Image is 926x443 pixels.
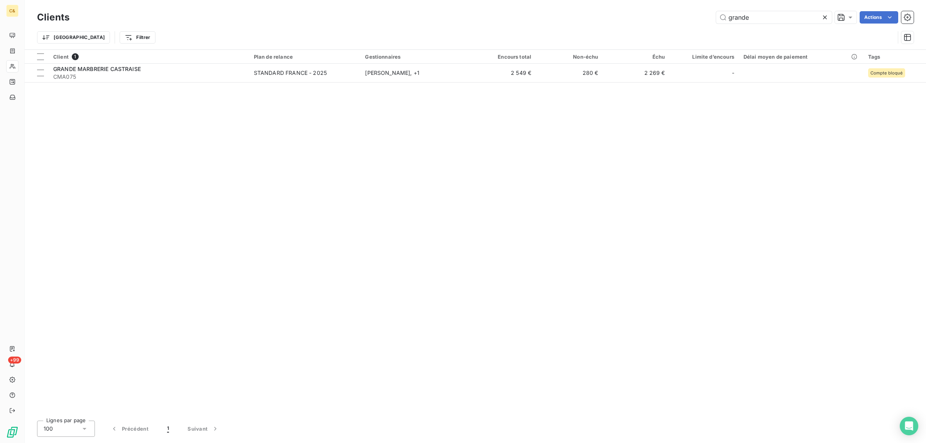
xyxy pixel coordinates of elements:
div: STANDARD FRANCE - 2025 [254,69,327,77]
button: [GEOGRAPHIC_DATA] [37,31,110,44]
button: Suivant [178,421,228,437]
div: [PERSON_NAME] , + 1 [365,69,465,77]
button: 1 [158,421,178,437]
div: Tags [868,54,921,60]
td: 2 549 € [469,64,536,82]
span: 1 [167,425,169,433]
span: 100 [44,425,53,433]
span: - [732,69,734,77]
div: Délai moyen de paiement [744,54,859,60]
td: 2 269 € [603,64,669,82]
div: Plan de relance [254,54,356,60]
div: Gestionnaires [365,54,465,60]
span: Client [53,54,69,60]
div: Échu [607,54,665,60]
h3: Clients [37,10,69,24]
div: Limite d’encours [674,54,734,60]
button: Filtrer [120,31,155,44]
span: Compte bloqué [870,71,903,75]
span: GRANDE MARBRERIE CASTRAISE [53,66,141,72]
div: Non-échu [541,54,598,60]
button: Actions [860,11,898,24]
input: Rechercher [716,11,832,24]
img: Logo LeanPay [6,426,19,438]
span: 1 [72,53,79,60]
td: 280 € [536,64,603,82]
span: +99 [8,357,21,364]
div: Open Intercom Messenger [900,417,918,435]
button: Précédent [101,421,158,437]
span: CMA075 [53,73,245,81]
div: C& [6,5,19,17]
div: Encours total [474,54,531,60]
